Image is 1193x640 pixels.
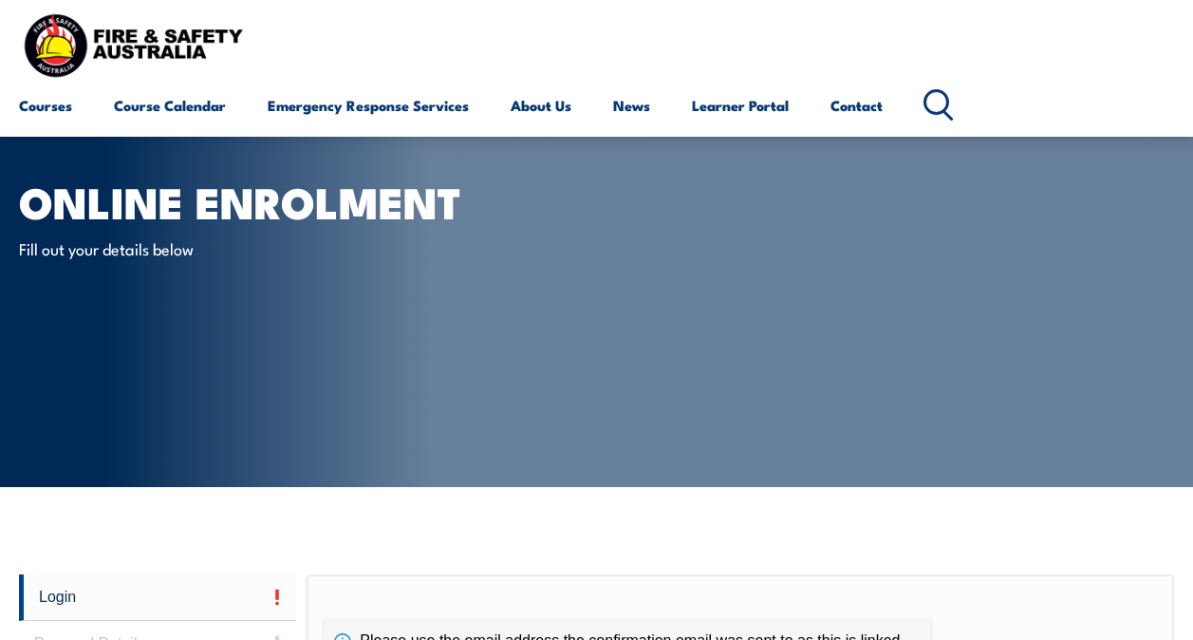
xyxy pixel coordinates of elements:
[19,182,488,219] h1: Online Enrolment
[19,574,296,621] a: Login
[830,83,883,128] a: Contact
[268,83,469,128] a: Emergency Response Services
[692,83,789,128] a: Learner Portal
[19,237,365,259] p: Fill out your details below
[511,83,571,128] a: About Us
[19,83,72,128] a: Courses
[613,83,650,128] a: News
[114,83,226,128] a: Course Calendar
